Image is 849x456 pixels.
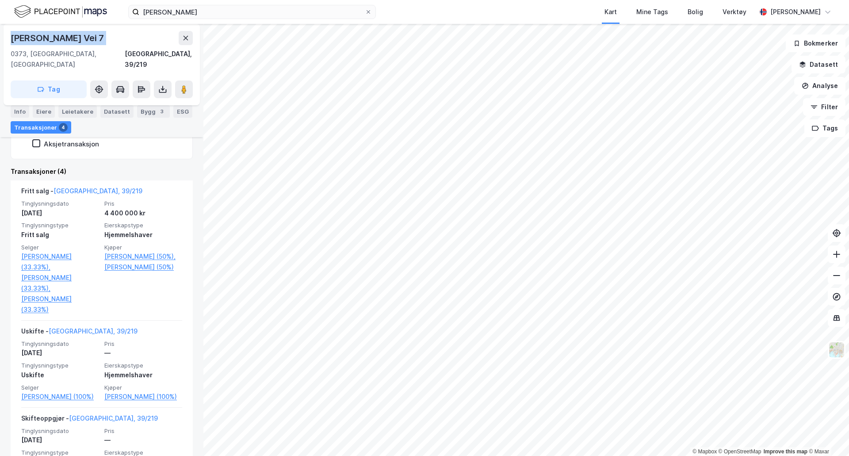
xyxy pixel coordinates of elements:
[804,119,845,137] button: Tags
[21,413,158,427] div: Skifteoppgjør -
[21,222,99,229] span: Tinglysningstype
[719,448,761,455] a: OpenStreetMap
[21,348,99,358] div: [DATE]
[604,7,617,17] div: Kart
[21,294,99,315] a: [PERSON_NAME] (33.33%)
[104,435,182,445] div: —
[770,7,821,17] div: [PERSON_NAME]
[21,435,99,445] div: [DATE]
[21,427,99,435] span: Tinglysningsdato
[764,448,807,455] a: Improve this map
[21,362,99,369] span: Tinglysningstype
[104,251,182,262] a: [PERSON_NAME] (50%),
[104,200,182,207] span: Pris
[21,370,99,380] div: Uskifte
[44,140,99,148] div: Aksjetransaksjon
[137,105,170,118] div: Bygg
[104,244,182,251] span: Kjøper
[792,56,845,73] button: Datasett
[21,208,99,218] div: [DATE]
[59,123,68,132] div: 4
[11,121,71,134] div: Transaksjoner
[11,31,106,45] div: [PERSON_NAME] Vei 7
[104,384,182,391] span: Kjøper
[11,49,125,70] div: 0373, [GEOGRAPHIC_DATA], [GEOGRAPHIC_DATA]
[11,80,87,98] button: Tag
[104,362,182,369] span: Eierskapstype
[104,222,182,229] span: Eierskapstype
[692,448,717,455] a: Mapbox
[104,230,182,240] div: Hjemmelshaver
[104,391,182,402] a: [PERSON_NAME] (100%)
[21,326,138,340] div: Uskifte -
[688,7,703,17] div: Bolig
[21,230,99,240] div: Fritt salg
[173,105,192,118] div: ESG
[21,244,99,251] span: Selger
[636,7,668,17] div: Mine Tags
[104,427,182,435] span: Pris
[21,340,99,348] span: Tinglysningsdato
[11,166,193,177] div: Transaksjoner (4)
[104,348,182,358] div: —
[21,272,99,294] a: [PERSON_NAME] (33.33%),
[21,391,99,402] a: [PERSON_NAME] (100%)
[54,187,142,195] a: [GEOGRAPHIC_DATA], 39/219
[104,208,182,218] div: 4 400 000 kr
[125,49,193,70] div: [GEOGRAPHIC_DATA], 39/219
[786,34,845,52] button: Bokmerker
[104,262,182,272] a: [PERSON_NAME] (50%)
[139,5,365,19] input: Søk på adresse, matrikkel, gårdeiere, leietakere eller personer
[21,251,99,272] a: [PERSON_NAME] (33.33%),
[21,186,142,200] div: Fritt salg -
[14,4,107,19] img: logo.f888ab2527a4732fd821a326f86c7f29.svg
[828,341,845,358] img: Z
[723,7,746,17] div: Verktøy
[100,105,134,118] div: Datasett
[104,340,182,348] span: Pris
[803,98,845,116] button: Filter
[49,327,138,335] a: [GEOGRAPHIC_DATA], 39/219
[33,105,55,118] div: Eiere
[69,414,158,422] a: [GEOGRAPHIC_DATA], 39/219
[21,384,99,391] span: Selger
[157,107,166,116] div: 3
[58,105,97,118] div: Leietakere
[11,105,29,118] div: Info
[805,414,849,456] iframe: Chat Widget
[104,370,182,380] div: Hjemmelshaver
[794,77,845,95] button: Analyse
[805,414,849,456] div: Kontrollprogram for chat
[21,200,99,207] span: Tinglysningsdato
